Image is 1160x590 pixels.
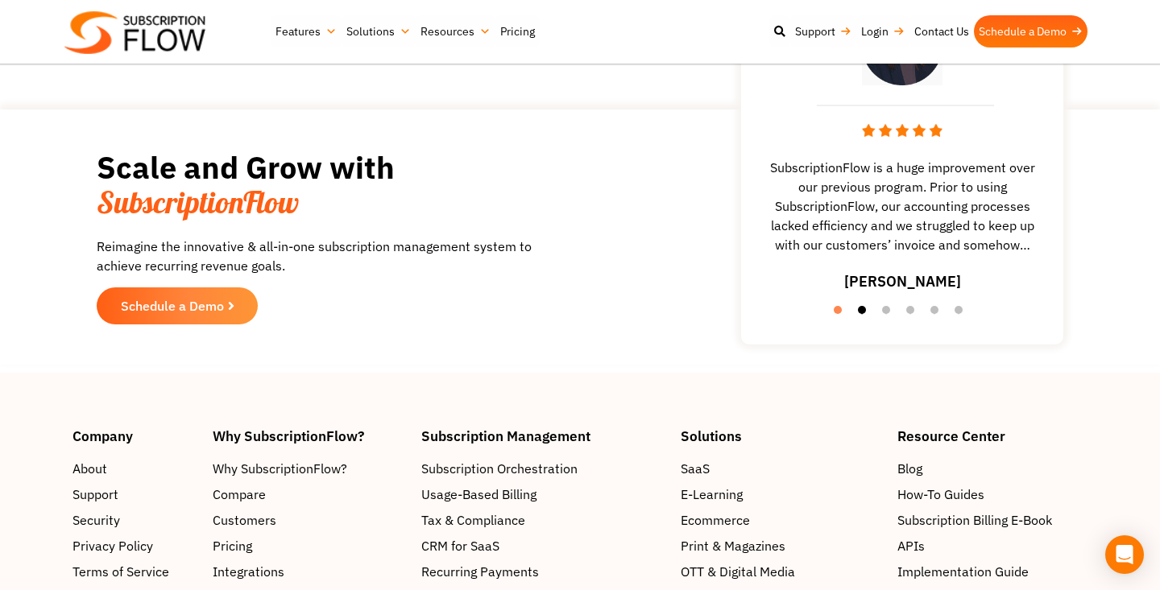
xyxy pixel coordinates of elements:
span: Why SubscriptionFlow? [213,459,347,478]
a: Compare [213,485,405,504]
a: Implementation Guide [897,562,1087,581]
a: Support [790,15,856,47]
span: Recurring Payments [421,562,539,581]
button: 1 of 6 [834,306,850,322]
a: E-Learning [681,485,881,504]
span: Blog [897,459,922,478]
span: Support [72,485,118,504]
p: Reimagine the innovative & all-in-one subscription management system to achieve recurring revenue... [97,237,540,275]
button: 6 of 6 [955,306,971,322]
span: E-Learning [681,485,743,504]
a: Subscription Orchestration [421,459,665,478]
a: CRM for SaaS [421,536,665,555]
span: Print & Magazines [681,536,785,555]
span: SubscriptionFlow is a huge improvement over our previous program. Prior to using SubscriptionFlow... [749,158,1055,254]
span: APIs [897,536,925,555]
a: How-To Guides [897,485,1087,504]
span: Tax & Compliance [421,510,525,530]
a: Usage-Based Billing [421,485,665,504]
a: Security [72,510,197,530]
a: Resources [416,15,495,47]
span: Privacy Policy [72,536,153,555]
h4: Why SubscriptionFlow? [213,429,405,443]
span: Security [72,510,120,530]
a: Features [271,15,342,47]
span: How-To Guides [897,485,984,504]
a: Recurring Payments [421,562,665,581]
span: Subscription Orchestration [421,459,578,478]
span: Subscription Billing E-Book [897,510,1052,530]
span: Terms of Service [72,562,169,581]
h3: [PERSON_NAME] [844,270,961,292]
a: APIs [897,536,1087,555]
span: Ecommerce [681,510,750,530]
a: Print & Magazines [681,536,881,555]
a: Privacy Policy [72,536,197,555]
span: SaaS [681,459,710,478]
button: 3 of 6 [882,306,898,322]
span: Customers [213,510,276,530]
h4: Resource Center [897,429,1087,443]
a: Subscription Billing E-Book [897,510,1087,530]
h4: Subscription Management [421,429,665,443]
a: Terms of Service [72,562,197,581]
a: Pricing [495,15,540,47]
span: Schedule a Demo [121,299,224,312]
a: Contact Us [909,15,974,47]
img: Subscriptionflow [64,11,205,54]
a: Integrations [213,562,405,581]
h4: Solutions [681,429,881,443]
button: 5 of 6 [930,306,947,322]
a: Schedule a Demo [974,15,1087,47]
a: Blog [897,459,1087,478]
a: SaaS [681,459,881,478]
a: Schedule a Demo [97,287,258,324]
a: Ecommerce [681,510,881,530]
a: Solutions [342,15,416,47]
button: 4 of 6 [906,306,922,322]
span: SubscriptionFlow [97,183,299,221]
a: OTT & Digital Media [681,562,881,581]
a: Customers [213,510,405,530]
span: Compare [213,485,266,504]
h2: Scale and Grow with [97,150,540,221]
span: CRM for SaaS [421,536,499,555]
div: Open Intercom Messenger [1105,535,1144,574]
button: 2 of 6 [858,306,874,322]
span: Usage-Based Billing [421,485,536,504]
img: stars [862,124,942,137]
span: Integrations [213,562,284,581]
h4: Company [72,429,197,443]
a: Support [72,485,197,504]
a: Login [856,15,909,47]
a: Why SubscriptionFlow? [213,459,405,478]
a: Tax & Compliance [421,510,665,530]
span: OTT & Digital Media [681,562,795,581]
a: About [72,459,197,478]
span: About [72,459,107,478]
span: Implementation Guide [897,562,1029,581]
span: Pricing [213,536,252,555]
a: Pricing [213,536,405,555]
